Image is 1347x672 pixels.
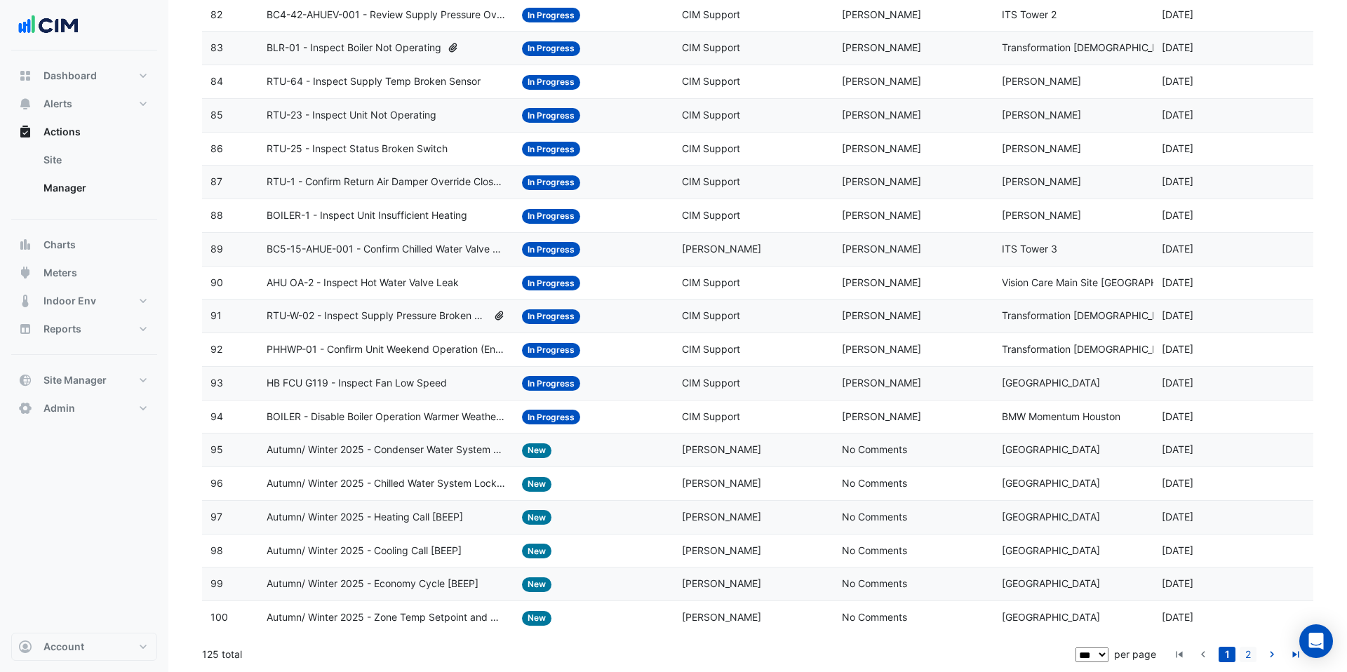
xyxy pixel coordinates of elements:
span: CIM Support [682,75,740,87]
app-icon: Dashboard [18,69,32,83]
span: BOILER-1 - Inspect Unit Insufficient Heating [267,208,467,224]
span: [GEOGRAPHIC_DATA] [1002,511,1100,523]
span: PHHWP-01 - Confirm Unit Weekend Operation (Energy Waste) [267,342,506,358]
span: Meters [43,266,77,280]
span: 83 [210,41,223,53]
span: RTU-W-02 - Inspect Supply Pressure Broken Sensor [267,308,488,324]
span: 2025-05-08T07:56:02.764 [1162,309,1193,321]
span: [PERSON_NAME] [682,443,761,455]
span: Autumn/ Winter 2025 - Heating Call [BEEP] [267,509,463,525]
app-icon: Site Manager [18,373,32,387]
span: 94 [210,410,223,422]
span: 2025-05-12T13:56:53.867 [1162,243,1193,255]
span: New [522,443,551,458]
span: Admin [43,401,75,415]
span: CIM Support [682,377,740,389]
a: go to first page [1171,647,1188,662]
span: Site Manager [43,373,107,387]
span: 2025-04-17T11:00:16.931 [1162,577,1193,589]
span: [PERSON_NAME] [842,243,921,255]
span: In Progress [522,75,580,90]
span: Autumn/ Winter 2025 - Zone Temp Setpoint and Deadband Alignment [BEEP] [267,610,506,626]
button: Alerts [11,90,157,118]
span: In Progress [522,242,580,257]
span: In Progress [522,41,580,56]
span: Charts [43,238,76,252]
span: [PERSON_NAME] [682,544,761,556]
span: BLR-01 - Inspect Boiler Not Operating [267,40,441,56]
span: Dashboard [43,69,97,83]
app-icon: Alerts [18,97,32,111]
span: Account [43,640,84,654]
span: No Comments [842,577,907,589]
span: In Progress [522,376,580,391]
app-icon: Meters [18,266,32,280]
span: 97 [210,511,222,523]
span: 2025-04-17T11:01:09.585 [1162,443,1193,455]
span: CIM Support [682,343,740,355]
span: Autumn/ Winter 2025 - Economy Cycle [BEEP] [267,576,478,592]
span: 2025-04-17T11:00:50.129 [1162,477,1193,489]
span: 2025-05-15T10:28:58.539 [1162,75,1193,87]
span: [PERSON_NAME] [1002,175,1081,187]
span: In Progress [522,175,580,190]
span: 99 [210,577,223,589]
span: 95 [210,443,223,455]
a: Manager [32,174,157,202]
span: 85 [210,109,223,121]
span: 93 [210,377,223,389]
span: [PERSON_NAME] [682,511,761,523]
span: [PERSON_NAME] [842,175,921,187]
span: [PERSON_NAME] [842,142,921,154]
span: 100 [210,611,228,623]
span: Indoor Env [43,294,96,308]
span: [PERSON_NAME] [842,377,921,389]
span: Autumn/ Winter 2025 - Chilled Water System Lockout [BEEP] [267,476,506,492]
span: CIM Support [682,276,740,288]
span: Reports [43,322,81,336]
span: [PERSON_NAME] [1002,75,1081,87]
img: Company Logo [17,11,80,39]
span: BMW Momentum Houston [1002,410,1120,422]
span: In Progress [522,276,580,290]
a: go to next page [1264,647,1280,662]
span: [PERSON_NAME] [842,309,921,321]
span: Transformation [DEMOGRAPHIC_DATA][GEOGRAPHIC_DATA] [1002,343,1278,355]
a: 2 [1240,647,1256,662]
span: No Comments [842,443,907,455]
span: RTU-23 - Inspect Unit Not Operating [267,107,436,123]
span: New [522,544,551,558]
span: 2025-04-17T11:00:26.565 [1162,544,1193,556]
span: CIM Support [682,109,740,121]
button: Reports [11,315,157,343]
span: BC4-42-AHUEV-001 - Review Supply Pressure Oversupply (Energy Waste) [267,7,506,23]
span: 91 [210,309,222,321]
span: 90 [210,276,223,288]
span: [GEOGRAPHIC_DATA] [1002,544,1100,556]
span: 2025-05-15T10:26:15.764 [1162,175,1193,187]
span: [PERSON_NAME] [1002,209,1081,221]
span: New [522,577,551,592]
button: Meters [11,259,157,287]
span: 2025-05-15T10:24:05.881 [1162,209,1193,221]
span: Autumn/ Winter 2025 - Condenser Water System Temp Reset [BEEP] [267,442,506,458]
button: Site Manager [11,366,157,394]
span: 2025-04-18T11:28:06.298 [1162,377,1193,389]
span: CIM Support [682,175,740,187]
span: 2025-04-17T21:15:58.982 [1162,410,1193,422]
span: 89 [210,243,223,255]
span: Vision Care Main Site [GEOGRAPHIC_DATA] [1002,276,1199,288]
span: New [522,510,551,525]
span: [GEOGRAPHIC_DATA] [1002,577,1100,589]
button: Actions [11,118,157,146]
span: CIM Support [682,41,740,53]
span: CIM Support [682,410,740,422]
span: Autumn/ Winter 2025 - Cooling Call [BEEP] [267,543,462,559]
span: Transformation [DEMOGRAPHIC_DATA][GEOGRAPHIC_DATA] [1002,41,1278,53]
span: RTU-64 - Inspect Supply Temp Broken Sensor [267,74,481,90]
span: RTU-1 - Confirm Return Air Damper Override Close (Energy Waste) [267,174,506,190]
span: HB FCU G119 - Inspect Fan Low Speed [267,375,447,391]
span: [PERSON_NAME] [682,611,761,623]
div: Actions [11,146,157,208]
a: go to previous page [1195,647,1212,662]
